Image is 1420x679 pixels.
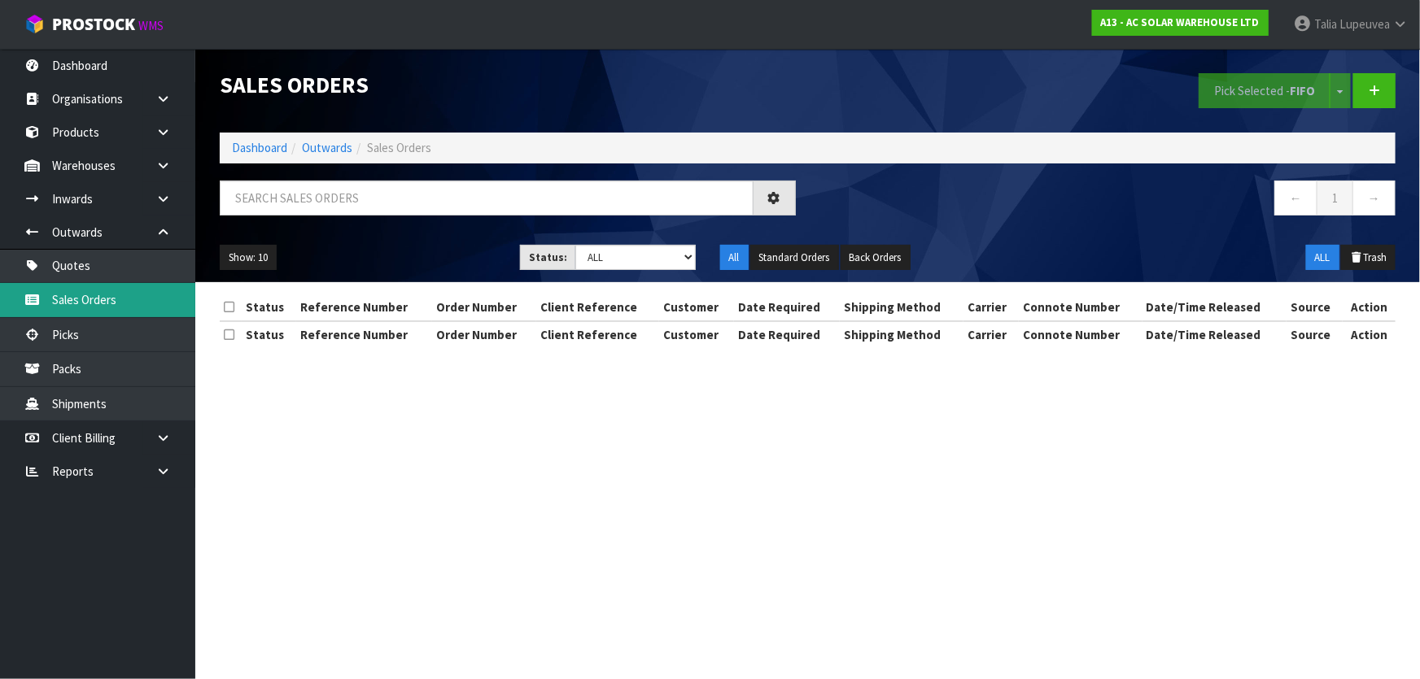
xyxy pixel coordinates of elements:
[734,321,840,347] th: Date Required
[1341,245,1396,271] button: Trash
[302,140,352,155] a: Outwards
[1143,321,1287,347] th: Date/Time Released
[840,321,963,347] th: Shipping Method
[432,294,536,320] th: Order Number
[1287,294,1343,320] th: Source
[1306,245,1339,271] button: ALL
[963,294,1019,320] th: Carrier
[750,245,839,271] button: Standard Orders
[432,321,536,347] th: Order Number
[242,294,296,320] th: Status
[1339,16,1390,32] span: Lupeuvea
[529,250,567,264] strong: Status:
[536,294,660,320] th: Client Reference
[220,245,277,271] button: Show: 10
[1317,181,1353,215] a: 1
[840,294,963,320] th: Shipping Method
[841,245,911,271] button: Back Orders
[659,321,734,347] th: Customer
[138,18,164,33] small: WMS
[296,321,432,347] th: Reference Number
[1314,16,1337,32] span: Talia
[1343,294,1396,320] th: Action
[296,294,432,320] th: Reference Number
[1352,181,1396,215] a: →
[220,181,754,215] input: Search sales orders
[1199,73,1330,108] button: Pick Selected -FIFO
[536,321,660,347] th: Client Reference
[1287,321,1343,347] th: Source
[367,140,431,155] span: Sales Orders
[52,14,135,35] span: ProStock
[1143,294,1287,320] th: Date/Time Released
[1290,83,1315,98] strong: FIFO
[1092,10,1269,36] a: A13 - AC SOLAR WAREHOUSE LTD
[24,14,45,34] img: cube-alt.png
[720,245,749,271] button: All
[820,181,1396,220] nav: Page navigation
[659,294,734,320] th: Customer
[963,321,1019,347] th: Carrier
[1343,321,1396,347] th: Action
[220,73,796,98] h1: Sales Orders
[232,140,287,155] a: Dashboard
[1019,321,1143,347] th: Connote Number
[242,321,296,347] th: Status
[1019,294,1143,320] th: Connote Number
[734,294,840,320] th: Date Required
[1101,15,1260,29] strong: A13 - AC SOLAR WAREHOUSE LTD
[1274,181,1317,215] a: ←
